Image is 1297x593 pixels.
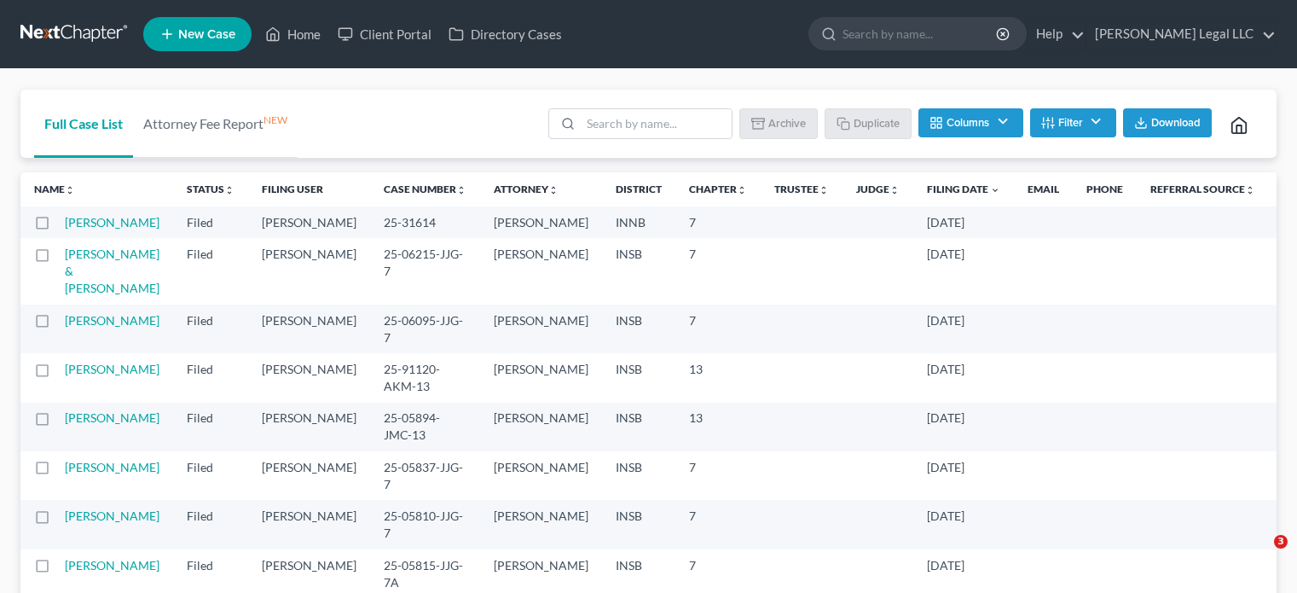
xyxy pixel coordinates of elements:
[1239,535,1280,576] iframe: Intercom live chat
[480,451,602,500] td: [PERSON_NAME]
[65,460,159,474] a: [PERSON_NAME]
[990,185,1000,195] i: expand_more
[173,500,248,549] td: Filed
[263,113,287,126] sup: NEW
[1028,19,1085,49] a: Help
[248,403,370,451] td: [PERSON_NAME]
[581,109,732,138] input: Search by name...
[602,353,675,402] td: INSB
[913,500,1014,549] td: [DATE]
[65,410,159,425] a: [PERSON_NAME]
[65,313,159,328] a: [PERSON_NAME]
[173,451,248,500] td: Filed
[257,19,329,49] a: Home
[913,206,1014,238] td: [DATE]
[913,305,1014,353] td: [DATE]
[248,305,370,353] td: [PERSON_NAME]
[602,500,675,549] td: INSB
[689,183,747,195] a: Chapterunfold_more
[675,500,761,549] td: 7
[842,18,999,49] input: Search by name...
[65,509,159,523] a: [PERSON_NAME]
[480,500,602,549] td: [PERSON_NAME]
[173,305,248,353] td: Filed
[602,238,675,304] td: INSB
[34,183,75,195] a: Nameunfold_more
[1073,172,1137,206] th: Phone
[370,206,480,238] td: 25-31614
[480,238,602,304] td: [PERSON_NAME]
[737,185,747,195] i: unfold_more
[480,206,602,238] td: [PERSON_NAME]
[889,185,900,195] i: unfold_more
[224,185,235,195] i: unfold_more
[927,183,1000,195] a: Filing Date expand_more
[856,183,900,195] a: Judgeunfold_more
[1014,172,1073,206] th: Email
[65,215,159,230] a: [PERSON_NAME]
[819,185,829,195] i: unfold_more
[602,172,675,206] th: District
[1245,185,1255,195] i: unfold_more
[65,247,159,295] a: [PERSON_NAME] & [PERSON_NAME]
[370,353,480,402] td: 25-91120-AKM-13
[248,206,370,238] td: [PERSON_NAME]
[675,305,761,353] td: 7
[248,500,370,549] td: [PERSON_NAME]
[918,108,1022,137] button: Columns
[370,403,480,451] td: 25-05894-JMC-13
[480,403,602,451] td: [PERSON_NAME]
[456,185,466,195] i: unfold_more
[1150,183,1255,195] a: Referral Sourceunfold_more
[440,19,570,49] a: Directory Cases
[173,353,248,402] td: Filed
[370,305,480,353] td: 25-06095-JJG-7
[602,403,675,451] td: INSB
[480,353,602,402] td: [PERSON_NAME]
[602,451,675,500] td: INSB
[602,206,675,238] td: INNB
[675,353,761,402] td: 13
[675,206,761,238] td: 7
[1123,108,1212,137] button: Download
[675,238,761,304] td: 7
[602,305,675,353] td: INSB
[370,238,480,304] td: 25-06215-JJG-7
[65,185,75,195] i: unfold_more
[1274,535,1288,549] span: 3
[675,403,761,451] td: 13
[187,183,235,195] a: Statusunfold_more
[480,305,602,353] td: [PERSON_NAME]
[548,185,559,195] i: unfold_more
[1086,19,1276,49] a: [PERSON_NAME] Legal LLC
[675,451,761,500] td: 7
[133,90,298,158] a: Attorney Fee ReportNEW
[913,238,1014,304] td: [DATE]
[248,238,370,304] td: [PERSON_NAME]
[248,451,370,500] td: [PERSON_NAME]
[913,403,1014,451] td: [DATE]
[913,451,1014,500] td: [DATE]
[65,362,159,376] a: [PERSON_NAME]
[329,19,440,49] a: Client Portal
[913,353,1014,402] td: [DATE]
[248,353,370,402] td: [PERSON_NAME]
[384,183,466,195] a: Case Numberunfold_more
[173,238,248,304] td: Filed
[248,172,370,206] th: Filing User
[1151,116,1201,130] span: Download
[173,206,248,238] td: Filed
[494,183,559,195] a: Attorneyunfold_more
[173,403,248,451] td: Filed
[65,558,159,573] a: [PERSON_NAME]
[370,451,480,500] td: 25-05837-JJG-7
[34,90,133,158] a: Full Case List
[1030,108,1116,137] button: Filter
[774,183,829,195] a: Trusteeunfold_more
[370,500,480,549] td: 25-05810-JJG-7
[178,28,235,41] span: New Case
